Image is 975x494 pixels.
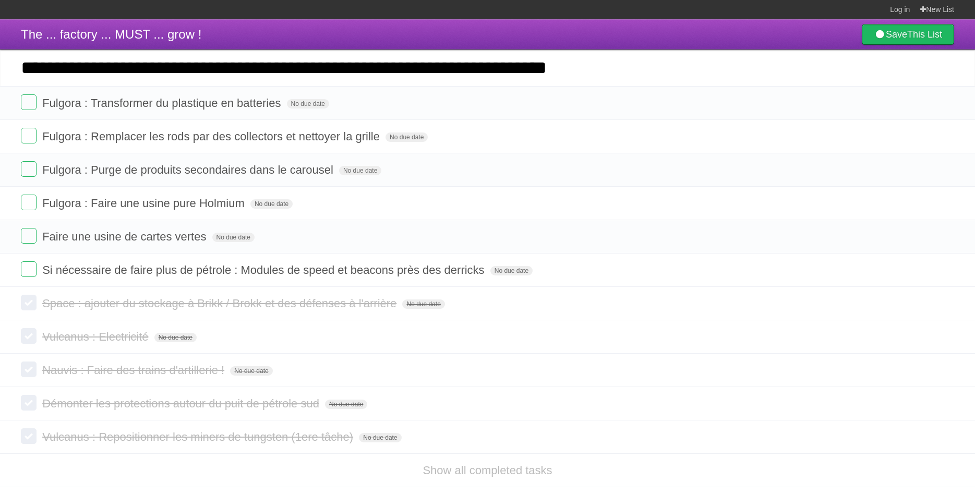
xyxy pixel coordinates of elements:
span: Faire une usine de cartes vertes [42,230,209,243]
span: Vulcanus : Repositionner les miners de tungsten (1ere tâche) [42,430,356,443]
span: Fulgora : Purge de produits secondaires dans le carousel [42,163,336,176]
label: Done [21,128,37,143]
span: Fulgora : Transformer du plastique en batteries [42,97,283,110]
label: Done [21,328,37,344]
span: The ... factory ... MUST ... grow ! [21,27,201,41]
span: No due date [339,166,381,175]
label: Done [21,428,37,444]
label: Done [21,295,37,310]
span: Space : ajouter du stockage à Brikk / Brokk et des défenses à l'arrière [42,297,399,310]
span: No due date [402,299,444,309]
span: Fulgora : Faire une usine pure Holmium [42,197,247,210]
span: Vulcanus : Electricité [42,330,151,343]
label: Done [21,261,37,277]
span: Si nécessaire de faire plus de pétrole : Modules de speed et beacons près des derricks [42,263,487,276]
span: No due date [490,266,533,275]
span: No due date [212,233,255,242]
b: This List [907,29,942,40]
label: Done [21,395,37,411]
span: No due date [154,333,197,342]
label: Done [21,228,37,244]
label: Done [21,161,37,177]
span: No due date [359,433,401,442]
span: No due date [386,132,428,142]
span: No due date [287,99,329,109]
span: No due date [325,400,367,409]
a: Show all completed tasks [423,464,552,477]
span: No due date [250,199,293,209]
span: No due date [230,366,272,376]
span: Fulgora : Remplacer les rods par des collectors et nettoyer la grille [42,130,382,143]
a: SaveThis List [862,24,954,45]
label: Done [21,94,37,110]
span: Démonter les protections autour du puit de pétrole sud [42,397,322,410]
label: Done [21,195,37,210]
span: Nauvis : Faire des trains d'artillerie ! [42,364,227,377]
label: Done [21,362,37,377]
